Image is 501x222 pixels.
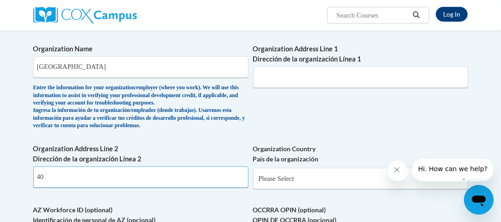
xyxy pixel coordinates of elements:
[33,7,137,24] img: Cox Campus
[33,44,248,54] label: Organization Name
[335,10,409,21] input: Search Courses
[388,160,408,181] iframe: Close message
[33,144,248,164] label: Organization Address Line 2 Dirección de la organización Línea 2
[464,185,494,215] iframe: Button to launch messaging window
[33,166,248,188] input: Metadata input
[436,7,468,22] a: Log In
[33,56,248,78] input: Metadata input
[33,84,248,130] div: Enter the information for your organization/employer (where you work). We will use this informati...
[253,44,468,64] label: Organization Address Line 1 Dirección de la organización Línea 1
[253,67,468,88] input: Metadata input
[412,159,494,181] iframe: Message from company
[409,10,423,21] button: Search
[253,144,468,164] label: Organization Country País de la organización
